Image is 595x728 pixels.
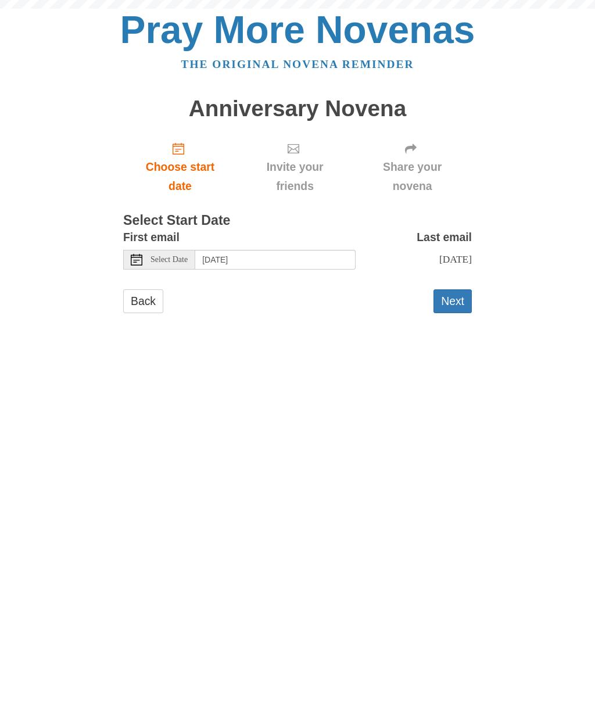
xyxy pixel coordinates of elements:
[237,132,353,202] div: Click "Next" to confirm your start date first.
[123,228,180,247] label: First email
[150,256,188,264] span: Select Date
[135,157,225,196] span: Choose start date
[181,58,414,70] a: The original novena reminder
[123,289,163,313] a: Back
[353,132,472,202] div: Click "Next" to confirm your start date first.
[249,157,341,196] span: Invite your friends
[439,253,472,265] span: [DATE]
[120,8,475,51] a: Pray More Novenas
[364,157,460,196] span: Share your novena
[123,213,472,228] h3: Select Start Date
[123,132,237,202] a: Choose start date
[123,96,472,121] h1: Anniversary Novena
[433,289,472,313] button: Next
[417,228,472,247] label: Last email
